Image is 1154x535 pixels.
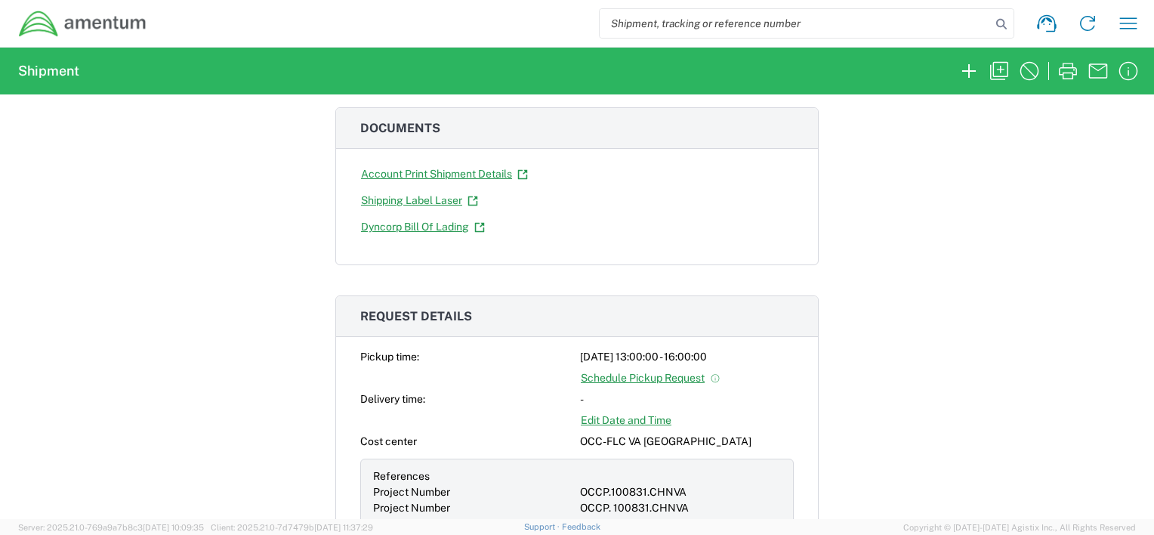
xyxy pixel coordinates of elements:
[360,309,472,323] span: Request details
[373,470,430,482] span: References
[580,349,794,365] div: [DATE] 13:00:00 - 16:00:00
[903,521,1136,534] span: Copyright © [DATE]-[DATE] Agistix Inc., All Rights Reserved
[18,10,147,38] img: dyncorp
[580,500,781,516] div: OCCP. 100831.CHNVA
[580,407,672,434] a: Edit Date and Time
[600,9,991,38] input: Shipment, tracking or reference number
[360,393,425,405] span: Delivery time:
[360,351,419,363] span: Pickup time:
[360,187,479,214] a: Shipping Label Laser
[18,523,204,532] span: Server: 2025.21.0-769a9a7b8c3
[143,523,204,532] span: [DATE] 10:09:35
[580,434,794,450] div: OCC-FLC VA [GEOGRAPHIC_DATA]
[580,484,781,500] div: OCCP.100831.CHNVA
[373,516,574,532] div: Department
[580,516,781,532] div: Corporate
[562,522,600,531] a: Feedback
[580,391,794,407] div: -
[360,435,417,447] span: Cost center
[314,523,373,532] span: [DATE] 11:37:29
[18,62,79,80] h2: Shipment
[580,365,721,391] a: Schedule Pickup Request
[360,121,440,135] span: Documents
[211,523,373,532] span: Client: 2025.21.0-7d7479b
[373,484,574,500] div: Project Number
[373,500,574,516] div: Project Number
[360,161,529,187] a: Account Print Shipment Details
[360,214,486,240] a: Dyncorp Bill Of Lading
[524,522,562,531] a: Support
